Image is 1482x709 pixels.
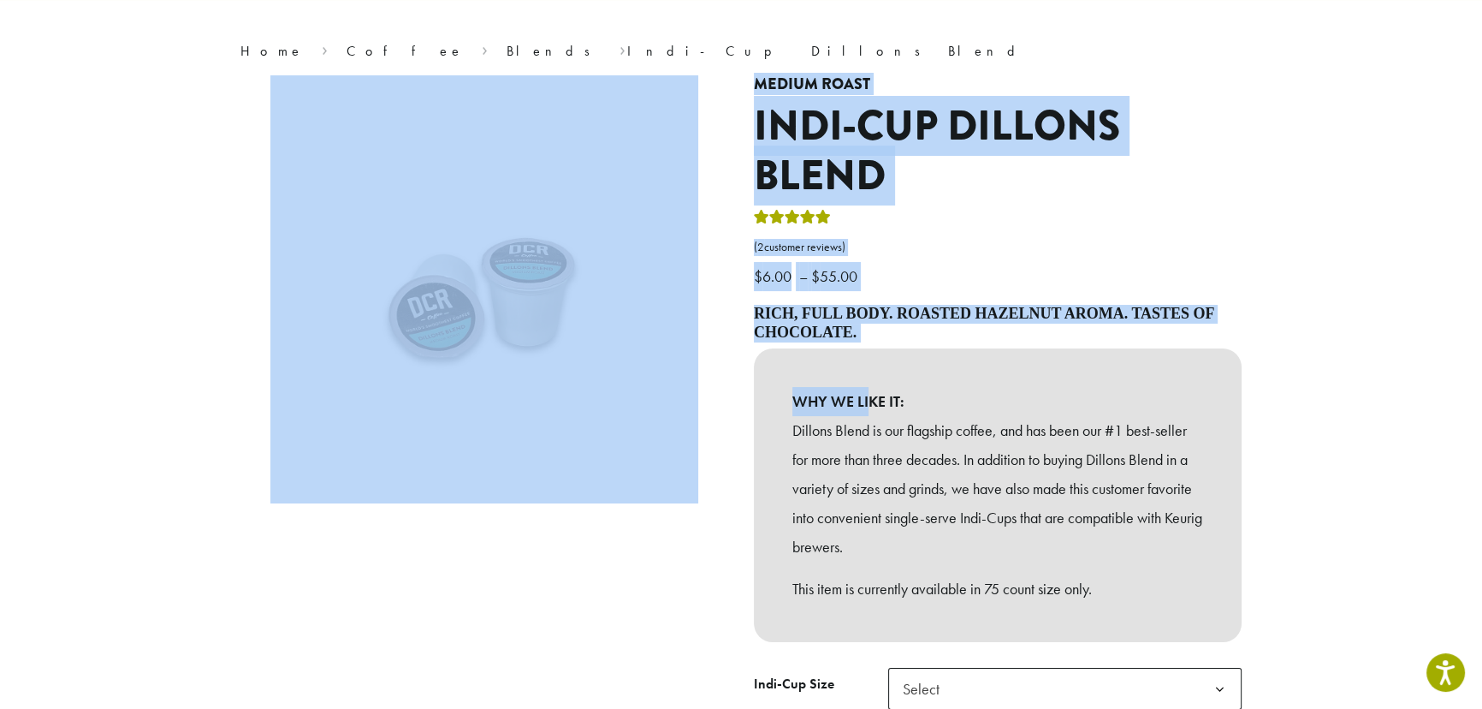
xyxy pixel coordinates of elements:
label: Indi-Cup Size [754,672,888,697]
a: Blends [507,42,602,60]
bdi: 55.00 [811,266,862,286]
span: Select [896,672,957,706]
h4: Rich, full body. Roasted hazelnut aroma. Tastes of chocolate. [754,305,1242,342]
b: WHY WE LIKE IT: [792,387,1203,416]
span: › [322,35,328,62]
h1: Indi-Cup Dillons Blend [754,102,1242,200]
nav: Breadcrumb [240,41,1242,62]
a: Coffee [347,42,464,60]
span: › [619,35,625,62]
span: $ [754,266,762,286]
span: 2 [757,240,764,254]
p: Dillons Blend is our flagship coffee, and has been our #1 best-seller for more than three decades... [792,416,1203,561]
bdi: 6.00 [754,266,796,286]
span: › [482,35,488,62]
h4: Medium Roast [754,75,1242,94]
span: $ [811,266,820,286]
p: This item is currently available in 75 count size only. [792,575,1203,604]
a: Home [240,42,304,60]
span: – [799,266,808,286]
div: Rated 5.00 out of 5 [754,207,831,233]
a: (2customer reviews) [754,239,1242,256]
